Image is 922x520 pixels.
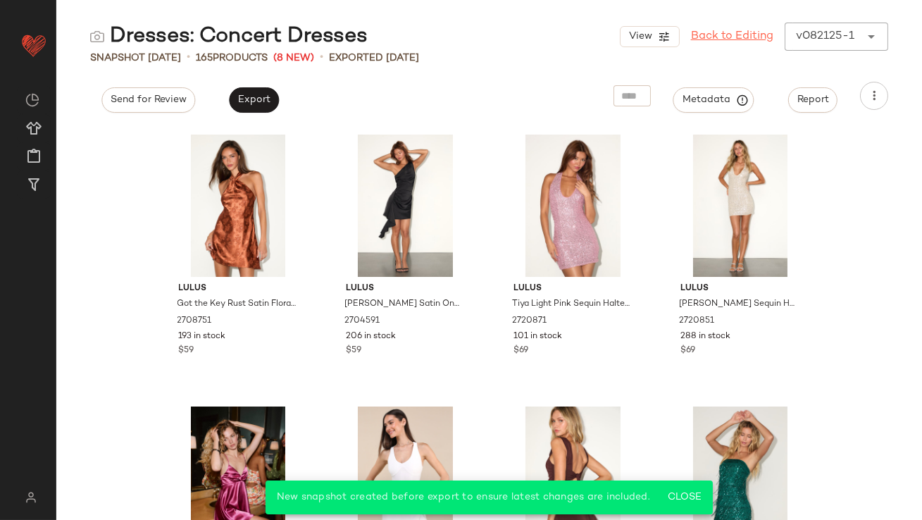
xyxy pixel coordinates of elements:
[512,315,547,328] span: 2720871
[680,330,730,343] span: 288 in stock
[502,135,644,277] img: 2720871_01_hero_2025-08-05.jpg
[679,298,798,311] span: [PERSON_NAME] Sequin Halter Bodycon Mini Dress
[90,30,104,44] img: svg%3e
[101,87,195,113] button: Send for Review
[667,492,702,503] span: Close
[661,485,707,510] button: Close
[512,298,631,311] span: Tiya Light Pink Sequin Halter Bodycon Mini Dress
[17,492,44,503] img: svg%3e
[329,51,419,66] p: Exported [DATE]
[788,87,837,113] button: Report
[177,315,212,328] span: 2708751
[628,31,652,42] span: View
[344,315,380,328] span: 2704591
[90,23,368,51] div: Dresses: Concert Dresses
[277,492,650,502] span: New snapshot created before export to ensure latest changes are included.
[513,345,528,357] span: $69
[273,51,314,66] span: (8 New)
[320,49,323,66] span: •
[797,94,829,106] span: Report
[237,94,270,106] span: Export
[620,26,679,47] button: View
[513,330,562,343] span: 101 in stock
[196,53,213,63] span: 165
[346,283,465,295] span: Lulus
[673,87,754,113] button: Metadata
[680,345,695,357] span: $69
[346,330,396,343] span: 206 in stock
[179,283,298,295] span: Lulus
[90,51,181,66] span: Snapshot [DATE]
[344,298,463,311] span: [PERSON_NAME] Satin One-Shoulder Sash Mini Dress
[177,298,297,311] span: Got the Key Rust Satin Floral Jacquard Halter Mini Dress
[679,315,714,328] span: 2720851
[669,135,811,277] img: 2720851_06_fullbody_2025-08-08.jpg
[187,49,190,66] span: •
[110,94,187,106] span: Send for Review
[179,345,194,357] span: $59
[229,87,279,113] button: Export
[796,28,854,45] div: v082125-1
[196,51,268,66] div: Products
[25,93,39,107] img: svg%3e
[513,283,633,295] span: Lulus
[179,330,226,343] span: 193 in stock
[680,283,799,295] span: Lulus
[168,135,309,277] img: 2708751_01_hero_2025-08-04.jpg
[682,94,746,106] span: Metadata
[346,345,361,357] span: $59
[335,135,476,277] img: 2704591_06_fullbody_2025-08-06.jpg
[20,31,48,59] img: heart_red.DM2ytmEG.svg
[691,28,773,45] a: Back to Editing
